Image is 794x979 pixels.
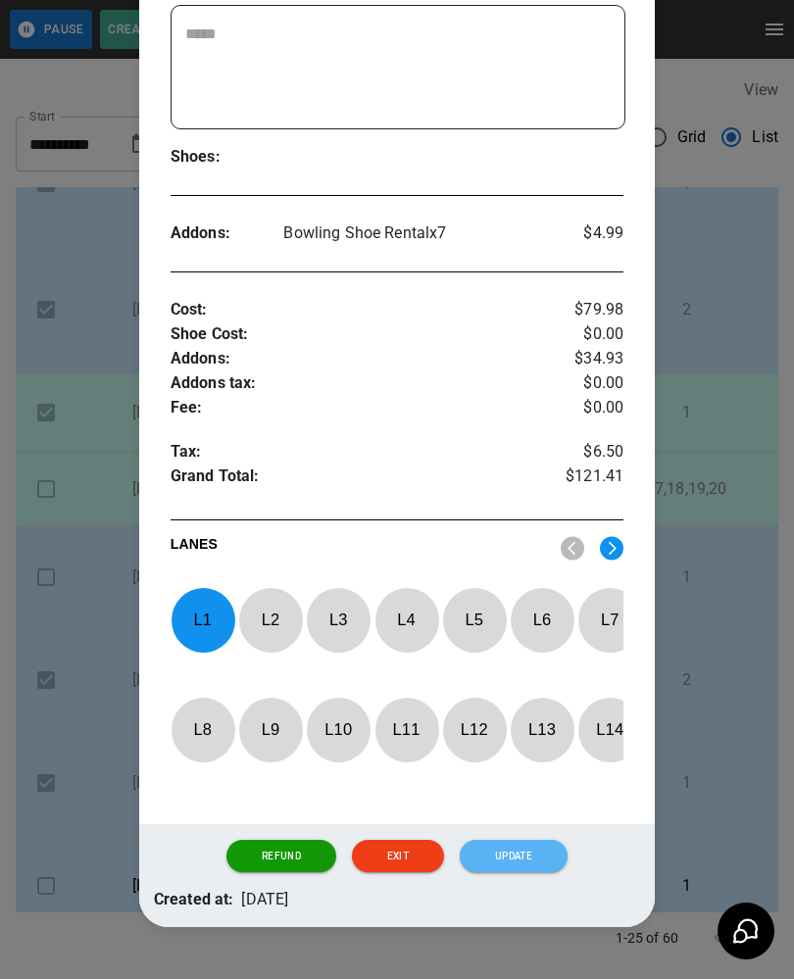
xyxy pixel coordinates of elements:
[548,371,623,396] p: $0.00
[238,597,303,643] p: L 2
[577,597,642,643] p: L 7
[561,536,584,561] img: nav_left.svg
[171,221,284,246] p: Addons :
[171,465,548,494] p: Grand Total :
[171,707,235,753] p: L 8
[171,322,548,347] p: Shoe Cost :
[241,888,288,912] p: [DATE]
[171,298,548,322] p: Cost :
[442,597,507,643] p: L 5
[306,707,371,753] p: L 10
[283,221,548,245] p: Bowling Shoe Rental x 7
[226,840,336,873] button: Refund
[510,707,574,753] p: L 13
[548,396,623,420] p: $0.00
[171,534,546,562] p: LANES
[442,707,507,753] p: L 12
[171,145,284,170] p: Shoes :
[374,707,439,753] p: L 11
[171,371,548,396] p: Addons tax :
[548,347,623,371] p: $34.93
[548,322,623,347] p: $0.00
[600,536,623,561] img: right.svg
[548,440,623,465] p: $6.50
[238,707,303,753] p: L 9
[460,840,568,873] button: Update
[154,888,234,912] p: Created at:
[548,465,623,494] p: $121.41
[548,298,623,322] p: $79.98
[171,396,548,420] p: Fee :
[306,597,371,643] p: L 3
[510,597,574,643] p: L 6
[171,347,548,371] p: Addons :
[374,597,439,643] p: L 4
[577,707,642,753] p: L 14
[352,840,444,873] button: Exit
[171,440,548,465] p: Tax :
[171,597,235,643] p: L 1
[548,221,623,245] p: $4.99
